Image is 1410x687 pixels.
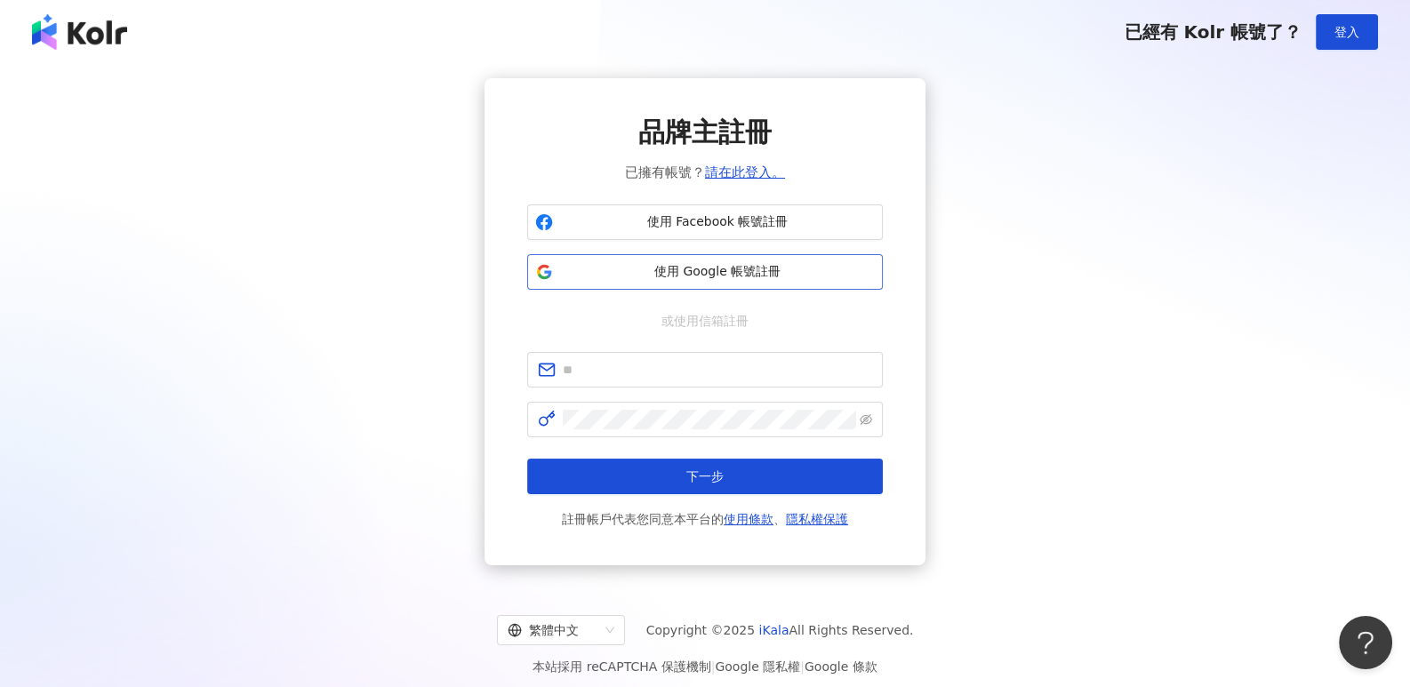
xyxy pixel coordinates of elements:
span: 已擁有帳號？ [625,162,785,183]
div: 繁體中文 [508,616,598,644]
span: 或使用信箱註冊 [649,311,761,331]
a: 使用條款 [724,512,773,526]
span: 登入 [1334,25,1359,39]
span: | [800,659,805,674]
span: Copyright © 2025 All Rights Reserved. [646,619,914,641]
a: Google 隱私權 [715,659,800,674]
span: | [711,659,716,674]
iframe: Help Scout Beacon - Open [1339,616,1392,669]
span: 品牌主註冊 [638,114,772,151]
button: 使用 Google 帳號註冊 [527,254,883,290]
span: 使用 Facebook 帳號註冊 [560,213,875,231]
span: 使用 Google 帳號註冊 [560,263,875,281]
a: Google 條款 [805,659,877,674]
a: iKala [759,623,789,637]
img: logo [32,14,127,50]
button: 下一步 [527,459,883,494]
span: 本站採用 reCAPTCHA 保護機制 [533,656,877,677]
a: 隱私權保護 [786,512,848,526]
span: 下一步 [686,469,724,483]
a: 請在此登入。 [705,164,785,180]
button: 登入 [1316,14,1378,50]
span: 已經有 Kolr 帳號了？ [1124,21,1302,43]
button: 使用 Facebook 帳號註冊 [527,204,883,240]
span: 註冊帳戶代表您同意本平台的 、 [562,508,848,530]
span: eye-invisible [860,413,872,426]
